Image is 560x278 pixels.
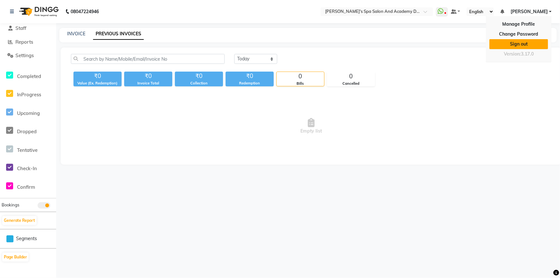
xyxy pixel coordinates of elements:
[124,81,172,86] div: Invoice Total
[93,28,144,40] a: PREVIOUS INVOICES
[277,81,324,86] div: Bills
[17,91,41,98] span: InProgress
[2,25,55,32] a: Staff
[511,8,548,15] span: [PERSON_NAME]
[73,72,122,81] div: ₹0
[489,49,548,59] div: Version:3.17.0
[2,39,55,46] a: Reports
[175,72,223,81] div: ₹0
[15,39,33,45] span: Reports
[277,72,324,81] div: 0
[17,128,37,135] span: Dropped
[2,202,19,207] span: Bookings
[17,73,41,79] span: Completed
[489,19,548,29] a: Manage Profile
[2,216,37,225] button: Generate Report
[327,72,375,81] div: 0
[17,110,40,116] span: Upcoming
[489,29,548,39] a: Change Password
[2,253,29,262] button: Page Builder
[2,52,55,59] a: Settings
[175,81,223,86] div: Collection
[16,235,37,242] span: Segments
[71,3,99,21] b: 08047224946
[71,94,551,158] span: Empty list
[226,81,274,86] div: Redemption
[17,165,37,171] span: Check-In
[226,72,274,81] div: ₹0
[15,25,26,31] span: Staff
[71,54,225,64] input: Search by Name/Mobile/Email/Invoice No
[489,39,548,49] a: Sign out
[73,81,122,86] div: Value (Ex. Redemption)
[327,81,375,86] div: Cancelled
[15,52,34,58] span: Settings
[17,147,38,153] span: Tentative
[17,184,35,190] span: Confirm
[67,31,85,37] a: INVOICE
[124,72,172,81] div: ₹0
[16,3,60,21] img: logo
